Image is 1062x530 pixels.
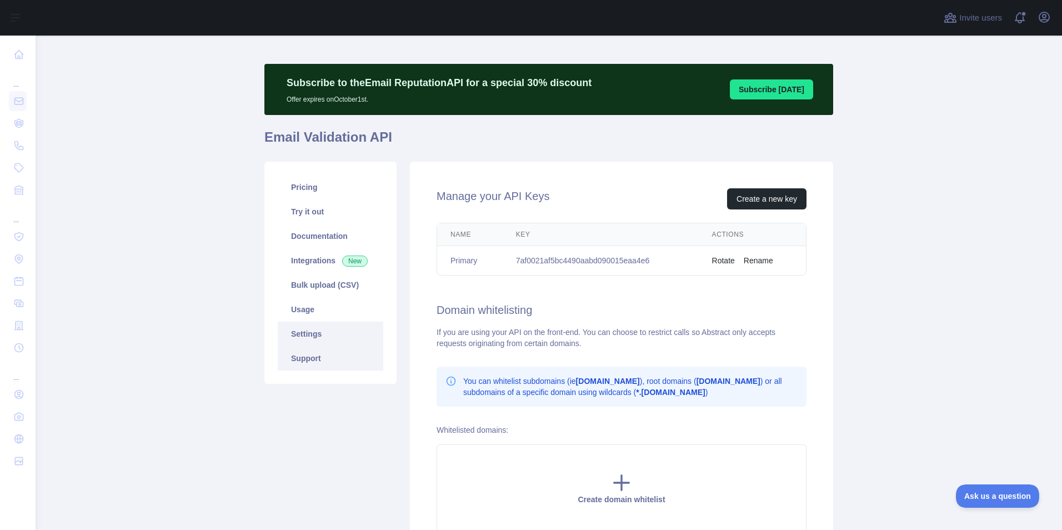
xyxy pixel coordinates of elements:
[287,75,592,91] p: Subscribe to the Email Reputation API for a special 30 % discount
[278,346,383,371] a: Support
[636,388,705,397] b: *.[DOMAIN_NAME]
[576,377,640,386] b: [DOMAIN_NAME]
[744,255,773,266] button: Rename
[727,188,806,209] button: Create a new key
[264,128,833,155] h1: Email Validation API
[278,199,383,224] a: Try it out
[503,223,699,246] th: Key
[437,426,508,434] label: Whitelisted domains:
[437,327,806,349] div: If you are using your API on the front-end. You can choose to restrict calls so Abstract only acc...
[278,224,383,248] a: Documentation
[437,246,503,276] td: Primary
[959,12,1002,24] span: Invite users
[503,246,699,276] td: 7af0021af5bc4490aabd090015eaa4e6
[437,302,806,318] h2: Domain whitelisting
[278,273,383,297] a: Bulk upload (CSV)
[463,376,798,398] p: You can whitelist subdomains (ie ), root domains ( ) or all subdomains of a specific domain using...
[9,67,27,89] div: ...
[730,79,813,99] button: Subscribe [DATE]
[699,223,806,246] th: Actions
[437,188,549,209] h2: Manage your API Keys
[342,256,368,267] span: New
[712,255,735,266] button: Rotate
[9,202,27,224] div: ...
[956,484,1040,508] iframe: Toggle Customer Support
[437,223,503,246] th: Name
[278,248,383,273] a: Integrations New
[9,360,27,382] div: ...
[278,175,383,199] a: Pricing
[278,297,383,322] a: Usage
[278,322,383,346] a: Settings
[578,495,665,504] span: Create domain whitelist
[697,377,760,386] b: [DOMAIN_NAME]
[941,9,1004,27] button: Invite users
[287,91,592,104] p: Offer expires on October 1st.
